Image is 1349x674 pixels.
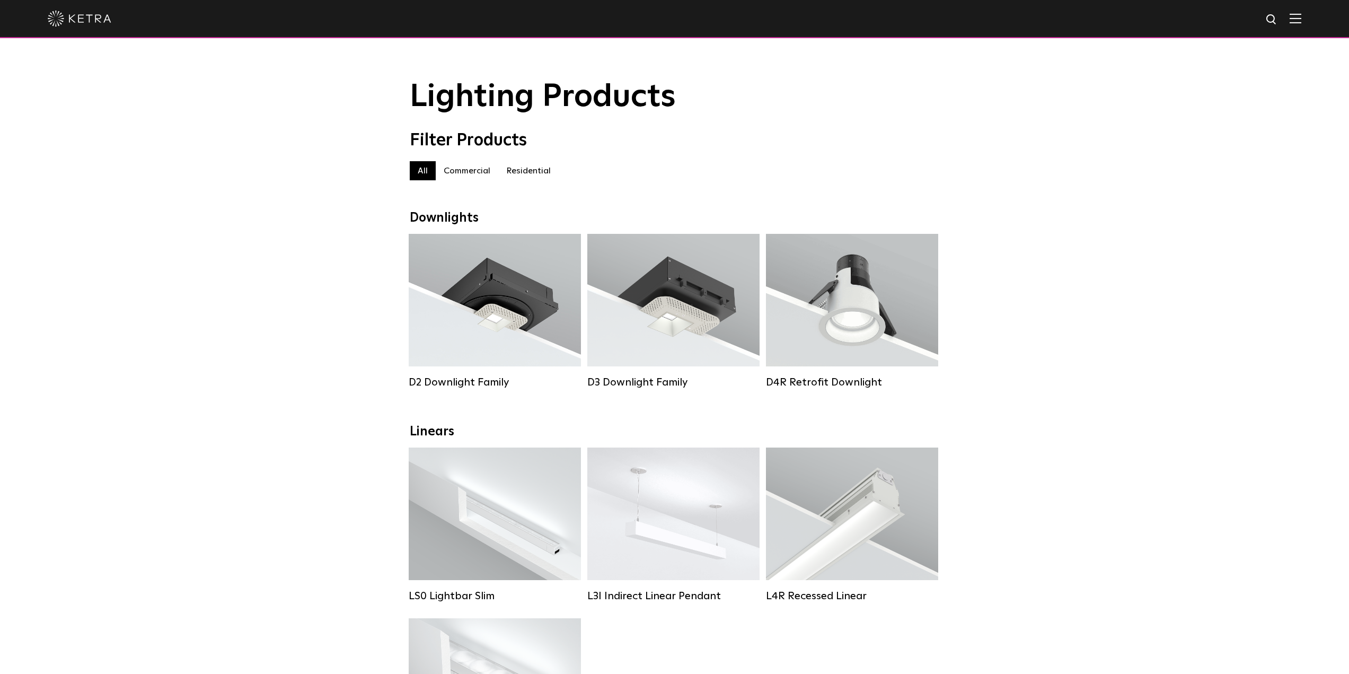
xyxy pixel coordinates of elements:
[409,234,581,389] a: D2 Downlight Family Lumen Output:1200Colors:White / Black / Gloss Black / Silver / Bronze / Silve...
[766,448,938,602] a: L4R Recessed Linear Lumen Output:400 / 600 / 800 / 1000Colors:White / BlackControl:Lutron Clear C...
[410,130,940,151] div: Filter Products
[1290,13,1301,23] img: Hamburger%20Nav.svg
[587,376,760,389] div: D3 Downlight Family
[766,376,938,389] div: D4R Retrofit Downlight
[409,590,581,602] div: LS0 Lightbar Slim
[410,424,940,440] div: Linears
[410,81,676,113] span: Lighting Products
[436,161,498,180] label: Commercial
[587,590,760,602] div: L3I Indirect Linear Pendant
[410,211,940,226] div: Downlights
[410,161,436,180] label: All
[587,234,760,389] a: D3 Downlight Family Lumen Output:700 / 900 / 1100Colors:White / Black / Silver / Bronze / Paintab...
[409,376,581,389] div: D2 Downlight Family
[1265,13,1279,27] img: search icon
[48,11,111,27] img: ketra-logo-2019-white
[498,161,559,180] label: Residential
[409,448,581,602] a: LS0 Lightbar Slim Lumen Output:200 / 350Colors:White / BlackControl:X96 Controller
[766,590,938,602] div: L4R Recessed Linear
[587,448,760,602] a: L3I Indirect Linear Pendant Lumen Output:400 / 600 / 800 / 1000Housing Colors:White / BlackContro...
[766,234,938,389] a: D4R Retrofit Downlight Lumen Output:800Colors:White / BlackBeam Angles:15° / 25° / 40° / 60°Watta...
